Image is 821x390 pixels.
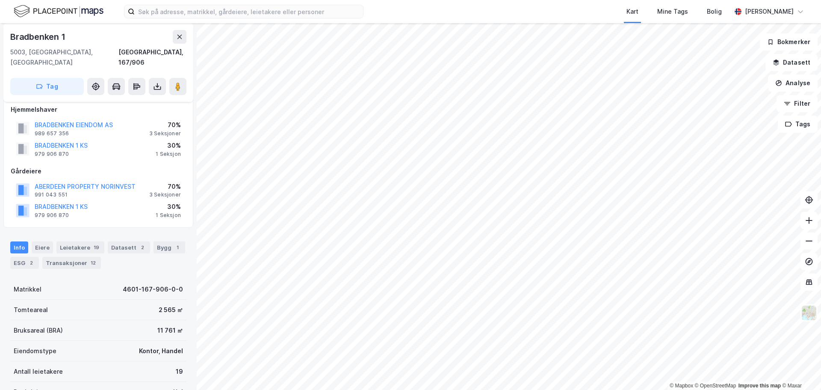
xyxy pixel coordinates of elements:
div: Eiendomstype [14,346,56,356]
div: 4601-167-906-0-0 [123,284,183,295]
div: Leietakere [56,241,104,253]
button: Tag [10,78,84,95]
button: Bokmerker [760,33,818,51]
a: Improve this map [738,383,781,389]
iframe: Chat Widget [778,349,821,390]
div: Transaksjoner [42,257,101,269]
div: Antall leietakere [14,366,63,377]
img: Z [801,305,817,321]
div: Bolig [707,6,722,17]
div: 1 Seksjon [156,151,181,158]
input: Søk på adresse, matrikkel, gårdeiere, leietakere eller personer [135,5,363,18]
div: 3 Seksjoner [149,191,181,198]
div: 1 Seksjon [156,212,181,219]
div: [PERSON_NAME] [745,6,794,17]
div: Tomteareal [14,305,48,315]
img: logo.f888ab2527a4732fd821a326f86c7f29.svg [14,4,103,19]
div: Eiere [32,241,53,253]
div: 1 [173,243,182,252]
div: 19 [92,243,101,252]
button: Tags [778,116,818,133]
a: Mapbox [670,383,693,389]
div: 2 565 ㎡ [159,305,183,315]
div: 2 [138,243,147,252]
div: Kontor, Handel [139,346,183,356]
div: 12 [89,259,97,267]
div: Bradbenken 1 [10,30,67,44]
div: 70% [149,120,181,130]
div: [GEOGRAPHIC_DATA], 167/906 [118,47,186,68]
div: 979 906 870 [35,151,69,158]
div: Gårdeiere [11,166,186,176]
div: Matrikkel [14,284,41,295]
div: 979 906 870 [35,212,69,219]
div: 70% [149,182,181,192]
div: Bruksareal (BRA) [14,325,63,336]
div: Mine Tags [657,6,688,17]
div: ESG [10,257,39,269]
div: 30% [156,140,181,151]
button: Filter [777,95,818,112]
div: Hjemmelshaver [11,104,186,115]
div: Datasett [108,241,150,253]
div: Bygg [154,241,185,253]
a: OpenStreetMap [695,383,736,389]
div: 5003, [GEOGRAPHIC_DATA], [GEOGRAPHIC_DATA] [10,47,118,68]
div: 11 761 ㎡ [157,325,183,336]
button: Analyse [768,74,818,92]
div: 19 [176,366,183,377]
button: Datasett [765,54,818,71]
div: 2 [27,259,35,267]
div: 989 657 356 [35,130,69,137]
div: Kontrollprogram for chat [778,349,821,390]
div: Kart [626,6,638,17]
div: 991 043 551 [35,191,68,198]
div: 3 Seksjoner [149,130,181,137]
div: 30% [156,202,181,212]
div: Info [10,241,28,253]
